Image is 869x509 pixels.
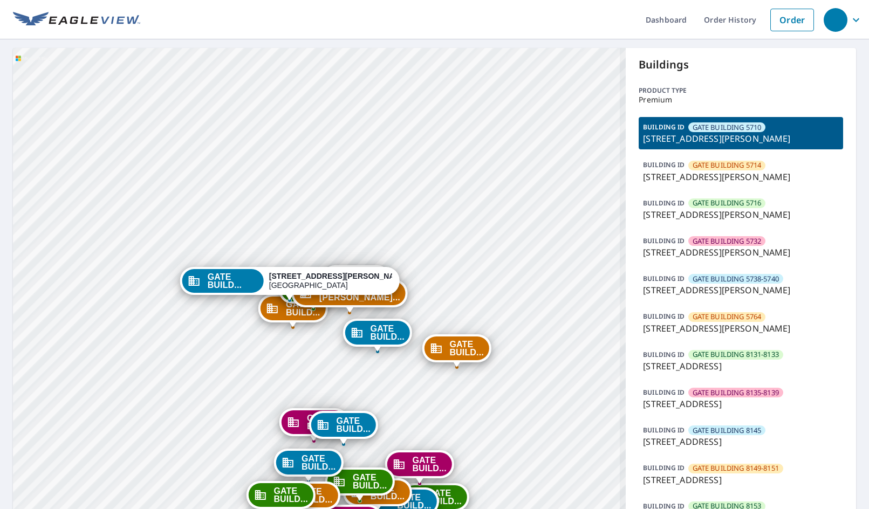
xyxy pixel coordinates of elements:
p: [STREET_ADDRESS][PERSON_NAME] [643,132,839,145]
p: BUILDING ID [643,236,685,245]
p: [STREET_ADDRESS] [643,473,839,486]
div: Dropped pin, building GATE BUILDING 5732, Commercial property, 5739 Caruth Haven Ln Dallas, TX 75206 [321,265,391,299]
span: GATE BUILD... [208,273,258,289]
div: Dropped pin, building GATE BUILDING 5710, Commercial property, 5704 Caruth Haven Ln Dallas, TX 75206 [180,267,400,300]
span: GATE BUILD... [302,455,336,471]
p: [STREET_ADDRESS][PERSON_NAME] [643,284,839,297]
div: Dropped pin, building GATE BUILDING 8227, Commercial property, 8227 Southwestern Blvd Dallas, TX ... [274,449,343,482]
a: Order [770,9,814,31]
span: GATE BUILD... [371,484,405,500]
p: BUILDING ID [643,388,685,397]
p: BUILDING ID [643,350,685,359]
p: Premium [639,95,843,104]
span: GATE BUILDING 8149-8151 [693,463,779,473]
p: BUILDING ID [643,312,685,321]
div: [GEOGRAPHIC_DATA] [269,272,392,290]
p: BUILDING ID [643,425,685,435]
span: GATE BUILDING 5716 [693,198,762,208]
p: [STREET_ADDRESS][PERSON_NAME] [643,246,839,259]
span: GATE BUILD... [412,456,446,472]
p: [STREET_ADDRESS][PERSON_NAME] [643,322,839,335]
div: Dropped pin, building GATE BUILDING 8215, Commercial property, 8215 Southwestern Blvd Dallas, TX ... [325,467,394,501]
span: GATE BUILD... [427,489,461,505]
div: Dropped pin, building GATE BUILDING 5738-5740, Commercial property, 5710 Caruth Haven Ln Dallas, ... [343,319,412,352]
span: GATE BUILD... [353,473,387,490]
p: [STREET_ADDRESS] [643,360,839,373]
span: GATE BUILD... [273,487,307,503]
div: Dropped pin, building GATE BUILDING 8275, Commercial property, 8275 Southwestern Blvd Dallas, TX ... [279,408,348,442]
span: GATE BUILD... [286,300,320,317]
span: GATE BUILD... [371,325,405,341]
span: GATE BUILDING 8131-8133 [693,349,779,360]
span: GATE BUILD... [307,414,341,430]
img: EV Logo [13,12,140,28]
p: [STREET_ADDRESS][PERSON_NAME] [643,208,839,221]
div: Dropped pin, building GATE BUILDING 8203, Commercial property, 8203 Southwestern Blvd Dallas, TX ... [385,450,454,484]
span: GATE BUILDING 5714 [693,160,762,170]
p: [STREET_ADDRESS] [643,397,839,410]
p: Buildings [639,57,843,73]
span: GATE BUILDING 5738-5740 [693,274,779,284]
p: BUILDING ID [643,160,685,169]
span: GATE BUILDING 5710 [693,122,762,133]
p: Product type [639,86,843,95]
strong: [STREET_ADDRESS][PERSON_NAME] [269,272,408,280]
div: Dropped pin, building GATE BUILDING 5714, Commercial property, 5704 Caruth Haven Ln Dallas, TX 75206 [258,294,327,328]
span: GATE BUILDING 8145 [693,425,762,436]
span: GATE BUILDING 5764 [693,312,762,322]
span: GATE BUILDING 5732 [693,236,762,246]
span: GATE BUILDING 8135-8139 [693,388,779,398]
p: BUILDING ID [643,122,685,132]
p: BUILDING ID [643,463,685,472]
div: Dropped pin, building GATE CABANA, Commercial property, 5710 Caruth Haven Ln Dallas, TX 75206 [292,279,408,313]
span: GATE BUILD... [336,417,370,433]
div: Dropped pin, building GATE BUILDING 5764, Commercial property, 5760 Caruth Haven Ln Dallas, TX 75206 [422,334,491,368]
span: GATE [PERSON_NAME]... [319,285,400,301]
p: [STREET_ADDRESS][PERSON_NAME] [643,170,839,183]
span: GATE BUILD... [449,340,483,356]
p: [STREET_ADDRESS] [643,435,839,448]
p: BUILDING ID [643,274,685,283]
p: BUILDING ID [643,198,685,208]
span: GATE BUILD... [298,487,332,504]
div: Dropped pin, building GATE BUILDING 8277, Commercial property, 8277 Southwestern Blvd Dallas, TX ... [309,411,378,444]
